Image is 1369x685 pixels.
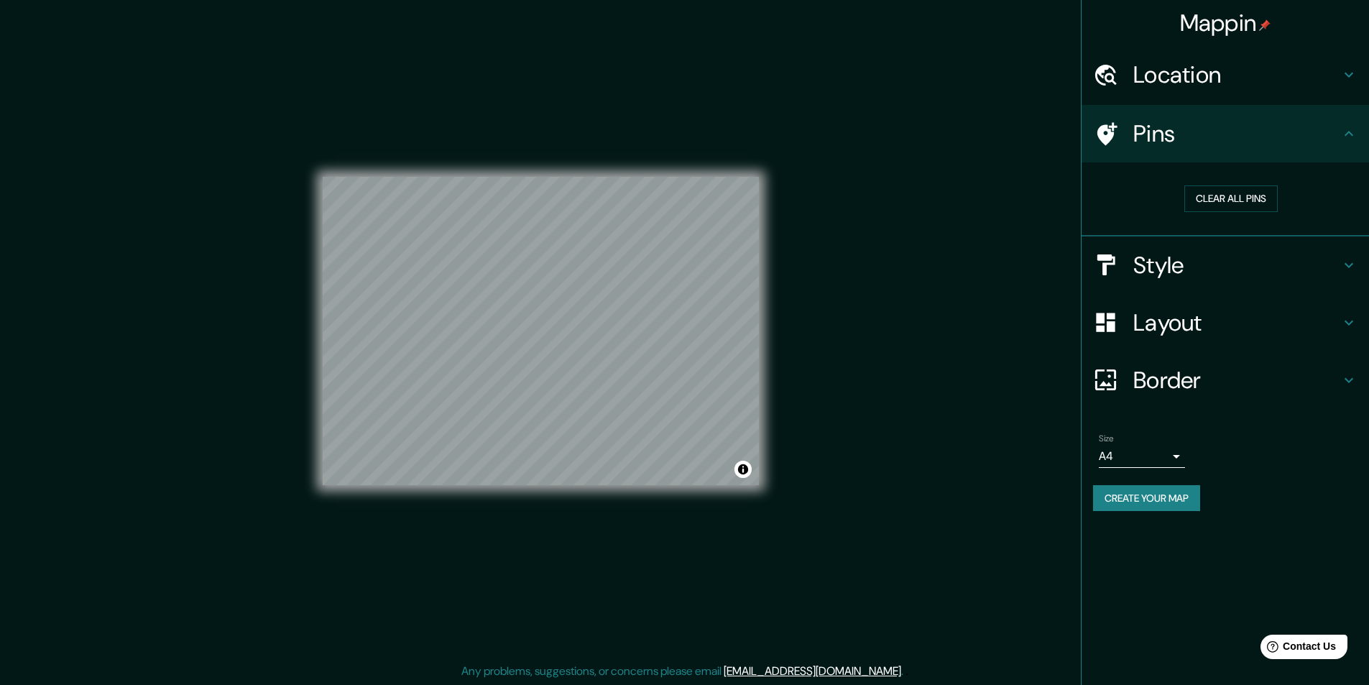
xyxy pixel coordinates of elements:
h4: Pins [1133,119,1340,148]
canvas: Map [323,177,759,485]
div: Border [1082,351,1369,409]
h4: Style [1133,251,1340,280]
h4: Border [1133,366,1340,395]
p: Any problems, suggestions, or concerns please email . [461,663,903,680]
button: Toggle attribution [734,461,752,478]
div: . [905,663,908,680]
div: Pins [1082,105,1369,162]
button: Clear all pins [1184,185,1278,212]
div: . [903,663,905,680]
div: Location [1082,46,1369,104]
div: A4 [1099,445,1185,468]
a: [EMAIL_ADDRESS][DOMAIN_NAME] [724,663,901,679]
iframe: Help widget launcher [1241,629,1353,669]
button: Create your map [1093,485,1200,512]
div: Style [1082,236,1369,294]
h4: Layout [1133,308,1340,337]
h4: Location [1133,60,1340,89]
div: Layout [1082,294,1369,351]
h4: Mappin [1180,9,1271,37]
label: Size [1099,432,1114,444]
img: pin-icon.png [1259,19,1271,31]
